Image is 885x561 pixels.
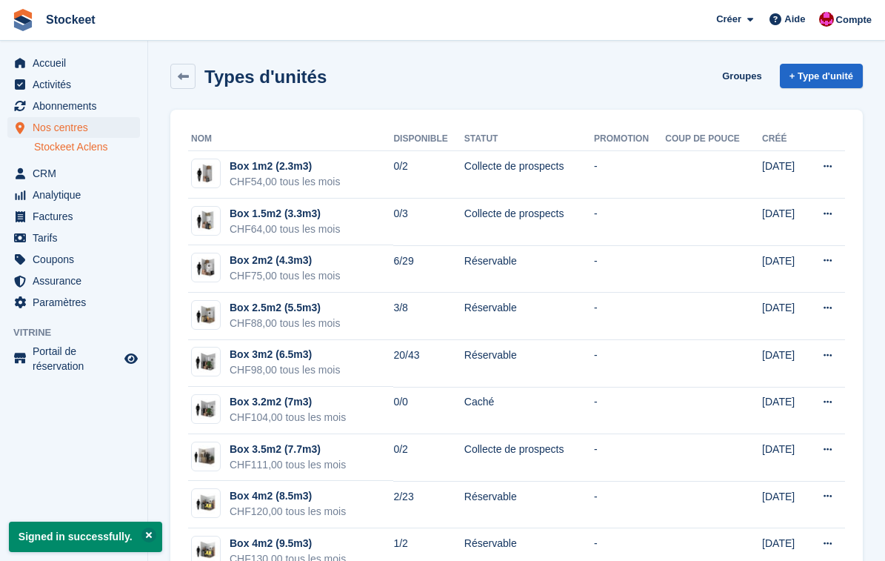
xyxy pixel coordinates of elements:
span: Coupons [33,249,121,270]
td: [DATE] [762,245,804,293]
span: Tarifs [33,228,121,248]
a: + Type d'unité [780,64,863,88]
a: menu [7,96,140,116]
div: CHF54,00 tous les mois [230,174,340,190]
div: Box 1.5m2 (3.3m3) [230,206,340,222]
td: 0/3 [393,199,464,246]
td: [DATE] [762,387,804,434]
td: - [594,387,665,434]
span: Portail de réservation [33,344,121,374]
div: CHF64,00 tous les mois [230,222,340,237]
td: [DATE] [762,340,804,388]
a: menu [7,74,140,95]
a: menu [7,206,140,227]
a: menu [7,163,140,184]
a: menu [7,228,140,248]
div: Box 3m2 (6.5m3) [230,347,340,362]
div: Box 2m2 (4.3m3) [230,253,340,268]
a: menu [7,344,140,374]
td: Collecte de prospects [464,151,594,199]
h2: Types d'unités [204,67,327,87]
img: stora-icon-8386f47178a22dfd0bd8f6a31ec36ba5ce8667c1dd55bd0f319d3a0aa187defe.svg [12,9,34,31]
td: - [594,245,665,293]
th: Coup de pouce [665,127,762,151]
td: 6/29 [393,245,464,293]
a: Boutique d'aperçu [122,350,140,368]
a: menu [7,249,140,270]
span: Nos centres [33,117,121,138]
div: Box 3.2m2 (7m3) [230,394,346,410]
a: menu [7,292,140,313]
td: Réservable [464,481,594,528]
div: Box 2.5m2 (5.5m3) [230,300,340,316]
img: 15-sqft-unit%202023-11-07%2015_54_59.jpg [192,210,220,231]
th: Créé [762,127,804,151]
div: Box 1m2 (2.3m3) [230,159,340,174]
span: Factures [33,206,121,227]
td: 3/8 [393,293,464,340]
img: 10-sqft-unit%202023-11-07%2015_54_44.jpg [192,163,220,185]
img: 30-sqft-unit%202023-11-07%2015_54_42.jpg [192,399,220,420]
td: - [594,481,665,528]
a: Groupes [716,64,767,88]
td: - [594,151,665,199]
td: Réservable [464,293,594,340]
th: Disponible [393,127,464,151]
div: Box 4m2 (9.5m3) [230,536,346,551]
div: CHF120,00 tous les mois [230,504,346,519]
a: Stockeet Aclens [34,140,140,154]
td: Collecte de prospects [464,199,594,246]
span: Assurance [33,270,121,291]
span: Paramètres [33,292,121,313]
td: - [594,434,665,482]
img: 20-sqft-unit%202023-11-07%2015_54_33.jpg [192,257,220,279]
a: menu [7,270,140,291]
span: Analytique [33,185,121,205]
a: menu [7,53,140,73]
td: 20/43 [393,340,464,388]
td: Collecte de prospects [464,434,594,482]
td: 0/0 [393,387,464,434]
img: 30-sqft-unit%202023-11-07%2015_54_42.jpg [192,351,220,373]
td: [DATE] [762,481,804,528]
td: - [594,340,665,388]
a: menu [7,117,140,138]
span: Vitrine [13,325,147,340]
td: 0/2 [393,434,464,482]
div: CHF88,00 tous les mois [230,316,340,331]
td: [DATE] [762,434,804,482]
span: Accueil [33,53,121,73]
td: - [594,293,665,340]
div: CHF98,00 tous les mois [230,362,340,378]
td: 2/23 [393,481,464,528]
td: [DATE] [762,293,804,340]
div: CHF111,00 tous les mois [230,457,346,473]
span: Abonnements [33,96,121,116]
a: menu [7,185,140,205]
span: CRM [33,163,121,184]
span: Activités [33,74,121,95]
th: Statut [464,127,594,151]
td: Réservable [464,340,594,388]
td: Caché [464,387,594,434]
th: Promotion [594,127,665,151]
div: Box 3.5m2 (7.7m3) [230,442,346,457]
img: 35-sqft-unit%202023-11-07%2015_55_00.jpg [192,540,220,561]
div: CHF104,00 tous les mois [230,410,346,425]
span: Aide [784,12,805,27]
td: 0/2 [393,151,464,199]
td: [DATE] [762,151,804,199]
td: - [594,199,665,246]
td: Réservable [464,245,594,293]
div: Box 4m2 (8.5m3) [230,488,346,504]
img: 35-sqft-unit%202023-11-07%2015_55_00.jpg [192,493,220,514]
img: Valentin BURDET [819,12,834,27]
td: [DATE] [762,199,804,246]
div: CHF75,00 tous les mois [230,268,340,284]
img: 25-sqft-unit%202023-11-07%2015_55_04.jpg [192,305,220,326]
img: 32-sqft-unit%202023-11-07%2015_55_04.jpg [192,445,220,467]
span: Créer [716,12,741,27]
a: Stockeet [40,7,101,32]
span: Compte [836,13,872,27]
p: Signed in successfully. [9,522,162,552]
